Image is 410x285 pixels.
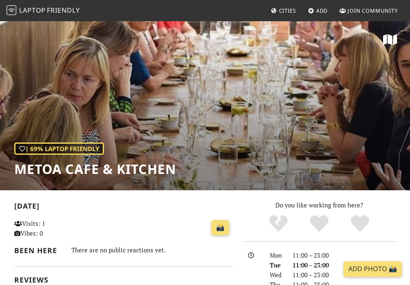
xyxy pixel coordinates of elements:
[258,214,299,233] div: No
[268,3,299,18] a: Cities
[14,246,62,255] h2: Been here
[348,7,398,14] span: Join Community
[7,5,16,15] img: LaptopFriendly
[211,220,229,236] a: 📸
[14,218,81,238] p: Visits: 1 Vibes: 0
[19,6,46,15] span: Laptop
[305,3,331,18] a: Add
[288,260,401,270] div: 11:00 – 23:00
[265,260,288,270] div: Tue
[279,7,296,14] span: Cities
[14,202,233,214] h2: [DATE]
[340,214,381,233] div: Definitely!
[14,142,104,155] div: | 69% Laptop Friendly
[265,270,288,280] div: Wed
[47,6,80,15] span: Friendly
[288,250,401,260] div: 11:00 – 23:00
[336,3,401,18] a: Join Community
[299,214,340,233] div: Yes
[344,261,402,277] a: Add Photo 📸
[316,7,328,14] span: Add
[14,161,176,177] h1: METoA Cafe & Kitchen
[288,270,401,280] div: 11:00 – 23:00
[7,4,80,18] a: LaptopFriendly LaptopFriendly
[14,276,233,284] h2: Reviews
[71,245,233,256] div: There are no public reactions yet.
[265,250,288,260] div: Mon
[243,200,396,210] p: Do you like working from here?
